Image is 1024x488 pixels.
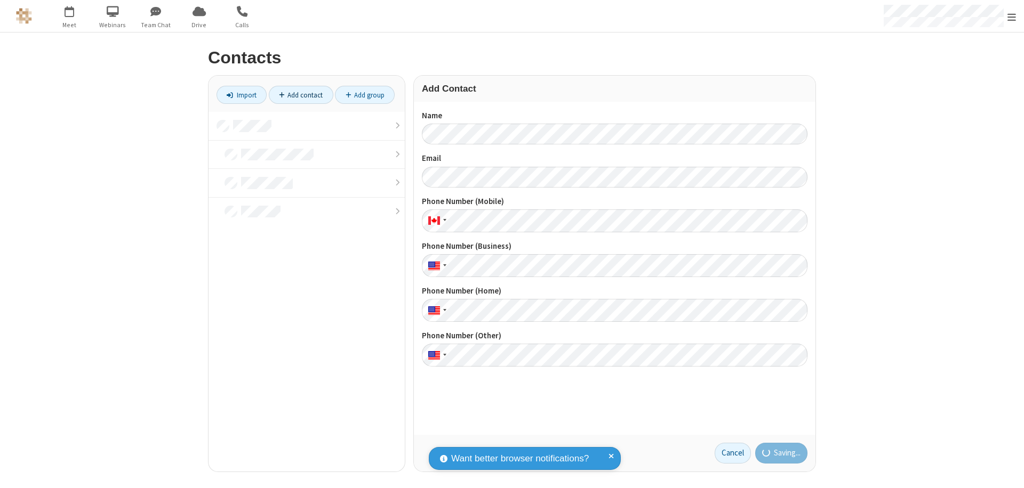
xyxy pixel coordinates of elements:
[217,86,267,104] a: Import
[422,285,807,297] label: Phone Number (Home)
[208,48,816,67] h2: Contacts
[269,86,333,104] a: Add contact
[422,209,450,232] div: Canada: + 1
[50,20,90,30] span: Meet
[715,443,751,464] a: Cancel
[422,110,807,122] label: Name
[422,254,450,277] div: United States: + 1
[222,20,262,30] span: Calls
[422,330,807,342] label: Phone Number (Other)
[93,20,133,30] span: Webinars
[335,86,395,104] a: Add group
[422,299,450,322] div: United States: + 1
[422,240,807,253] label: Phone Number (Business)
[755,443,808,464] button: Saving...
[136,20,176,30] span: Team Chat
[179,20,219,30] span: Drive
[422,152,807,165] label: Email
[422,84,807,94] h3: Add Contact
[774,447,801,459] span: Saving...
[422,344,450,367] div: United States: + 1
[422,196,807,208] label: Phone Number (Mobile)
[451,452,589,466] span: Want better browser notifications?
[16,8,32,24] img: QA Selenium DO NOT DELETE OR CHANGE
